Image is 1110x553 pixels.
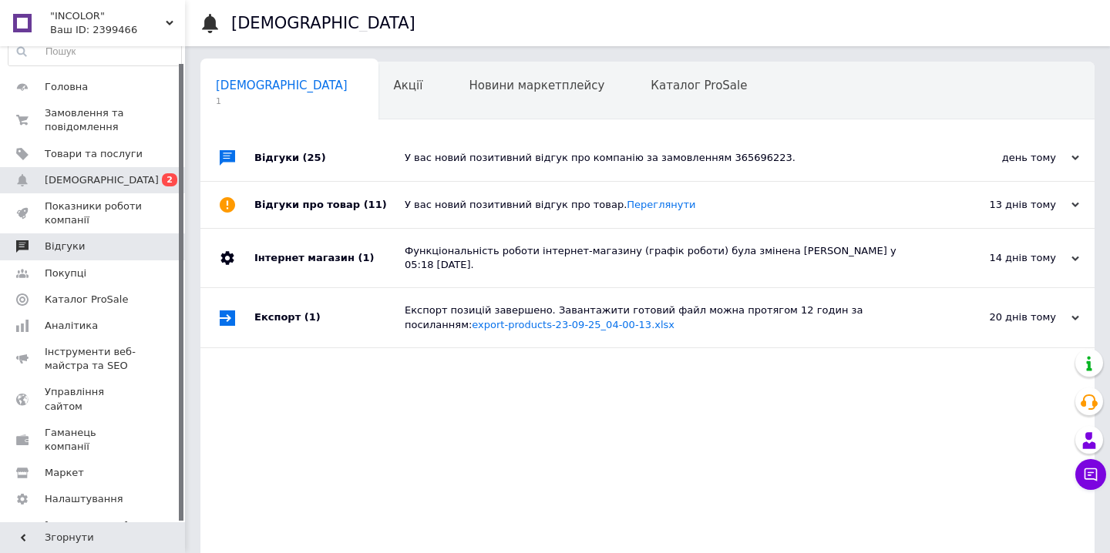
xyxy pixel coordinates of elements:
div: У вас новий позитивний відгук про товар. [405,198,925,212]
h1: [DEMOGRAPHIC_DATA] [231,14,415,32]
span: Маркет [45,466,84,480]
span: Аналітика [45,319,98,333]
div: Відгуки про товар [254,182,405,228]
span: Акції [394,79,423,92]
span: Головна [45,80,88,94]
span: Інструменти веб-майстра та SEO [45,345,143,373]
span: Покупці [45,266,86,280]
span: Товари та послуги [45,147,143,161]
span: Налаштування [45,492,123,506]
input: Пошук [8,38,181,65]
div: Інтернет магазин [254,229,405,287]
div: 13 днів тому [925,198,1079,212]
span: (25) [303,152,326,163]
span: (1) [358,252,374,263]
span: [DEMOGRAPHIC_DATA] [45,173,159,187]
div: день тому [925,151,1079,165]
a: export-products-23-09-25_04-00-13.xlsx [472,319,674,330]
span: (1) [304,311,321,323]
div: Експорт [254,288,405,347]
span: "INCOLOR" [50,9,166,23]
span: Показники роботи компанії [45,199,143,227]
span: Каталог ProSale [651,79,747,92]
span: Управління сайтом [45,385,143,413]
a: Переглянути [627,199,695,210]
span: Новини маркетплейсу [469,79,604,92]
div: 20 днів тому [925,310,1079,324]
div: У вас новий позитивний відгук про компанію за замовленням 365696223. [405,151,925,165]
div: 14 днів тому [925,251,1079,265]
div: Функціональність роботи інтернет-магазину (графік роботи) була змінена [PERSON_NAME] у 05:18 [DATE]. [405,244,925,272]
div: Ваш ID: 2399466 [50,23,185,37]
span: 1 [216,96,348,107]
div: Відгуки [254,135,405,181]
span: [DEMOGRAPHIC_DATA] [216,79,348,92]
span: 2 [162,173,177,186]
span: Відгуки [45,240,85,253]
span: Каталог ProSale [45,293,128,307]
span: Гаманець компанії [45,426,143,454]
span: Замовлення та повідомлення [45,106,143,134]
button: Чат з покупцем [1075,459,1106,490]
span: (11) [364,199,387,210]
div: Експорт позицій завершено. Завантажити готовий файл можна протягом 12 годин за посиланням: [405,303,925,331]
